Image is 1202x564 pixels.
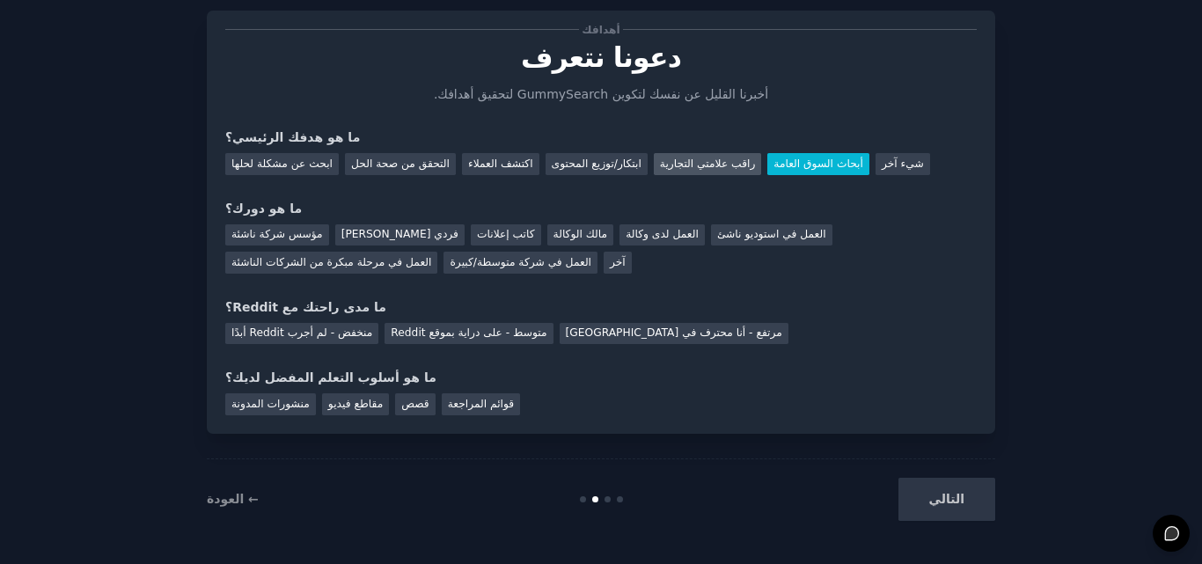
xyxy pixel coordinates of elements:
font: ابحث عن مشكلة لحلها [231,157,333,170]
font: مرتفع - أنا محترف في [GEOGRAPHIC_DATA] [566,326,782,339]
font: ما مدى راحتك مع Reddit؟ [225,300,386,314]
font: منخفض - لم أجرب Reddit أبدًا [231,326,372,339]
font: ما هو أسلوب التعلم المفضل لديك؟ [225,370,436,385]
font: العمل لدى وكالة [626,228,699,240]
font: اكتشف العملاء [468,157,533,170]
font: أبحاث السوق العامة [773,157,863,170]
font: قوائم المراجعة [448,398,514,410]
font: مؤسس شركة ناشئة [231,228,323,240]
font: مالك الوكالة [553,228,608,240]
font: أهدافك [582,24,619,36]
font: مقاطع فيديو [328,398,383,410]
font: التحقق من صحة الحل [351,157,450,170]
font: راقب علامتي التجارية [660,157,755,170]
font: منشورات المدونة [231,398,310,410]
a: ← العودة [207,492,259,506]
font: ما هو دورك؟ [225,201,302,216]
font: أخبرنا القليل عن نفسك لتكوين GummySearch لتحقيق أهدافك. [434,87,768,101]
font: قصص [401,398,429,410]
font: دعونا نتعرف [521,41,681,73]
font: متوسط ​​- على دراية بموقع Reddit [391,326,546,339]
font: العمل في شركة متوسطة/كبيرة [450,256,591,268]
font: ما هو هدفك الرئيسي؟ [225,130,360,144]
font: آخر [610,256,626,268]
font: العمل في مرحلة مبكرة من الشركات الناشئة [231,256,431,268]
font: [PERSON_NAME] فردي [341,228,458,240]
font: ابتكار/توزيع المحتوى [552,157,641,170]
font: العمل في استوديو ناشئ [717,228,826,240]
font: كاتب إعلانات [477,228,535,240]
font: شيء آخر [882,157,924,170]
